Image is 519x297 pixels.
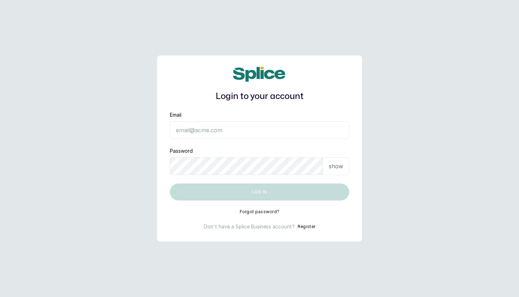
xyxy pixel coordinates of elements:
input: email@acme.com [170,121,349,139]
label: Password [170,147,193,155]
button: Forgot password? [240,209,280,215]
p: show [329,162,343,170]
p: Don't have a Splice Business account? [204,223,295,230]
button: Log in [170,184,349,200]
label: Email [170,111,181,118]
h1: Login to your account [170,90,349,103]
button: Register [298,223,315,230]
